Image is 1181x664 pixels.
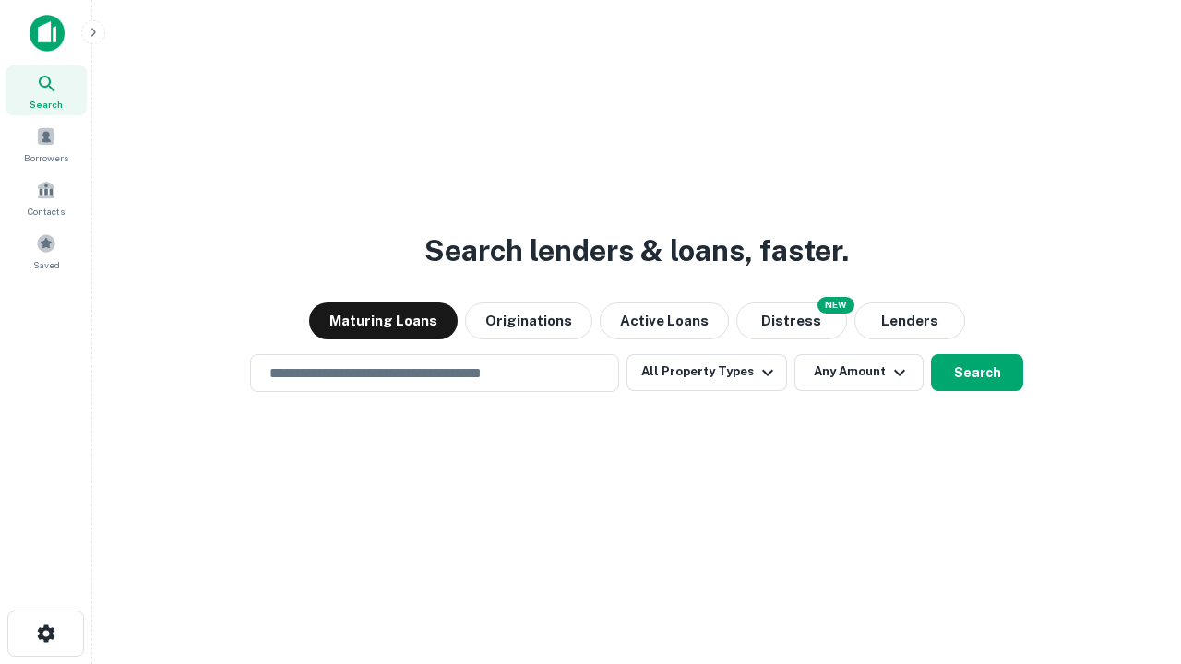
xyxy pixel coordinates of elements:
a: Contacts [6,172,87,222]
span: Saved [33,257,60,272]
span: Search [30,97,63,112]
button: All Property Types [626,354,787,391]
button: Lenders [854,302,965,339]
span: Borrowers [24,150,68,165]
button: Any Amount [794,354,924,391]
img: capitalize-icon.png [30,15,65,52]
a: Saved [6,226,87,276]
button: Active Loans [600,302,729,339]
a: Search [6,65,87,115]
div: NEW [817,297,854,314]
a: Borrowers [6,119,87,169]
button: Originations [465,302,592,339]
button: Search [931,354,1023,391]
span: Contacts [28,204,65,219]
h3: Search lenders & loans, faster. [424,229,849,273]
iframe: Chat Widget [1089,516,1181,605]
button: Search distressed loans with lien and other non-mortgage details. [736,302,847,339]
button: Maturing Loans [309,302,458,339]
